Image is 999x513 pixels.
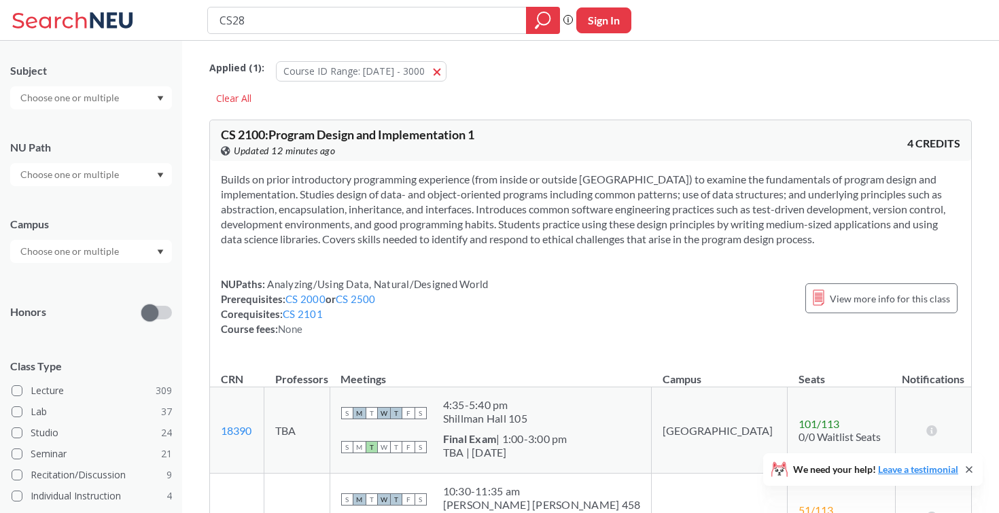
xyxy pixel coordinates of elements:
[209,60,264,75] span: Applied ( 1 ):
[221,424,251,437] a: 18390
[14,166,128,183] input: Choose one or multiple
[221,172,960,247] section: Builds on prior introductory programming experience (from inside or outside [GEOGRAPHIC_DATA]) to...
[14,90,128,106] input: Choose one or multiple
[799,430,881,443] span: 0/0 Waitlist Seats
[390,441,402,453] span: T
[264,387,330,474] td: TBA
[443,432,567,446] div: | 1:00-3:00 pm
[341,407,353,419] span: S
[378,407,390,419] span: W
[14,243,128,260] input: Choose one or multiple
[443,484,641,498] div: 10:30 - 11:35 am
[535,11,551,30] svg: magnifying glass
[209,88,258,109] div: Clear All
[278,323,302,335] span: None
[652,387,788,474] td: [GEOGRAPHIC_DATA]
[443,398,527,412] div: 4:35 - 5:40 pm
[12,424,172,442] label: Studio
[353,407,366,419] span: M
[341,441,353,453] span: S
[830,290,950,307] span: View more info for this class
[402,407,415,419] span: F
[10,86,172,109] div: Dropdown arrow
[161,425,172,440] span: 24
[265,278,488,290] span: Analyzing/Using Data, Natural/Designed World
[161,404,172,419] span: 37
[443,498,641,512] div: [PERSON_NAME] [PERSON_NAME] 458
[366,407,378,419] span: T
[10,140,172,155] div: NU Path
[221,372,243,387] div: CRN
[402,441,415,453] span: F
[878,463,958,475] a: Leave a testimonial
[283,65,425,77] span: Course ID Range: [DATE] - 3000
[276,61,446,82] button: Course ID Range: [DATE] - 3000
[10,240,172,263] div: Dropdown arrow
[10,304,46,320] p: Honors
[283,308,323,320] a: CS 2101
[10,359,172,374] span: Class Type
[12,487,172,505] label: Individual Instruction
[353,493,366,506] span: M
[443,446,567,459] div: TBA | [DATE]
[161,446,172,461] span: 21
[157,96,164,101] svg: Dropdown arrow
[221,277,488,336] div: NUPaths: Prerequisites: or Corequisites: Course fees:
[378,441,390,453] span: W
[10,163,172,186] div: Dropdown arrow
[576,7,631,33] button: Sign In
[221,127,474,142] span: CS 2100 : Program Design and Implementation 1
[526,7,560,34] div: magnifying glass
[285,293,326,305] a: CS 2000
[264,358,330,387] th: Professors
[166,489,172,503] span: 4
[10,63,172,78] div: Subject
[799,417,839,430] span: 101 / 113
[895,358,971,387] th: Notifications
[443,412,527,425] div: Shillman Hall 105
[218,9,516,32] input: Class, professor, course number, "phrase"
[390,407,402,419] span: T
[907,136,960,151] span: 4 CREDITS
[157,249,164,255] svg: Dropdown arrow
[443,432,497,445] b: Final Exam
[415,493,427,506] span: S
[157,173,164,178] svg: Dropdown arrow
[366,441,378,453] span: T
[234,143,335,158] span: Updated 12 minutes ago
[378,493,390,506] span: W
[341,493,353,506] span: S
[336,293,376,305] a: CS 2500
[793,465,958,474] span: We need your help!
[166,467,172,482] span: 9
[330,358,652,387] th: Meetings
[12,466,172,484] label: Recitation/Discussion
[652,358,788,387] th: Campus
[415,407,427,419] span: S
[366,493,378,506] span: T
[788,358,895,387] th: Seats
[156,383,172,398] span: 309
[12,403,172,421] label: Lab
[402,493,415,506] span: F
[10,217,172,232] div: Campus
[415,441,427,453] span: S
[390,493,402,506] span: T
[12,382,172,400] label: Lecture
[353,441,366,453] span: M
[12,445,172,463] label: Seminar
